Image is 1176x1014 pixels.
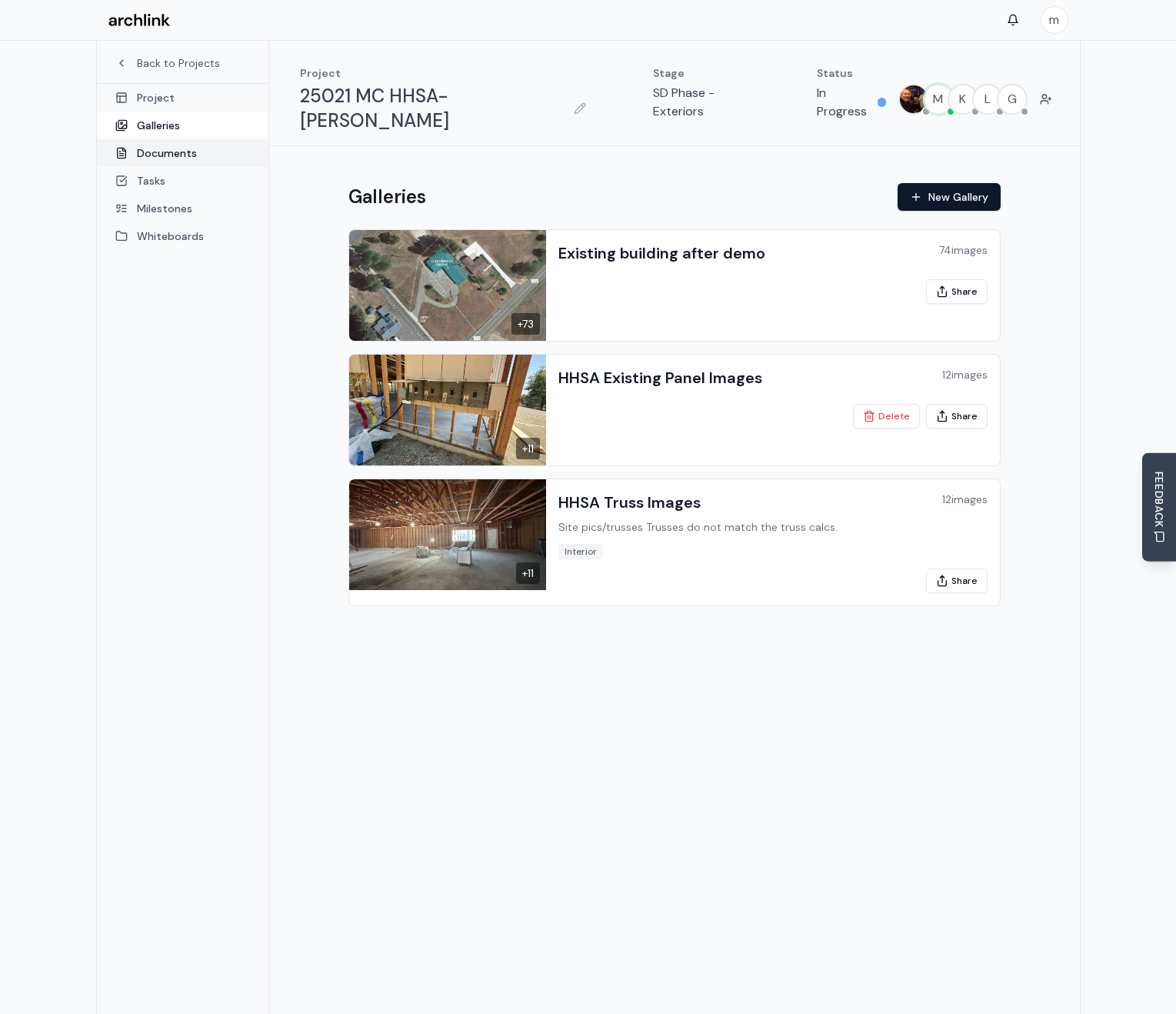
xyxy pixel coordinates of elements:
a: Existing building after demo+73Existing building after demo74imagesShare [348,229,1001,342]
a: Project [97,84,268,112]
p: SD Phase - Exteriors [653,84,755,121]
h3: HHSA Truss Images [558,492,701,513]
span: FEEDBACK [1151,472,1167,528]
p: In Progress [817,84,871,121]
h3: Existing building after demo [558,242,765,264]
img: Archlink [108,14,170,27]
span: K [949,85,977,113]
a: Tasks [97,167,268,195]
a: Galleries [97,112,268,139]
button: L [972,84,1003,115]
h1: 25021 MC HHSA-[PERSON_NAME] [300,84,564,133]
a: Milestones [97,195,268,222]
p: Status [817,65,886,81]
div: 74 images [939,242,988,258]
span: Interior [558,544,603,559]
a: Whiteboards [97,222,268,250]
img: Existing building after demo [349,230,546,341]
p: Site pics/trusses Trusses do not match the truss calcs. [558,519,838,535]
p: Stage [653,65,755,81]
img: HHSA Existing Panel Images [349,355,546,465]
button: MARC JONES [898,84,929,115]
button: New Gallery [898,183,1001,211]
img: MARC JONES [900,85,928,113]
a: Back to Projects [115,55,250,71]
div: + 73 [511,313,540,335]
button: Share [926,404,988,429]
button: M [923,84,954,115]
h3: HHSA Existing Panel Images [558,367,762,389]
span: G [998,85,1026,113]
button: Delete [853,404,920,429]
span: L [974,85,1001,113]
span: M [924,85,952,113]
a: Documents [97,139,268,167]
button: K [948,84,978,115]
a: HHSA Truss Images+11HHSA Truss ImagesSite pics/trusses Trusses do not match the truss calcs.12ima... [348,479,1001,606]
a: HHSA Existing Panel Images+11HHSA Existing Panel Images12imagesDeleteShare [348,354,1001,466]
div: + 11 [516,438,540,459]
div: 12 images [942,492,988,507]
button: Share [926,279,988,304]
button: Send Feedback [1142,453,1176,562]
h1: Galleries [348,185,426,209]
div: + 11 [516,562,540,584]
span: m [1041,7,1068,33]
button: Share [926,569,988,593]
div: 12 images [942,367,988,382]
button: G [997,84,1028,115]
p: Project [300,65,591,81]
img: HHSA Truss Images [349,479,546,590]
